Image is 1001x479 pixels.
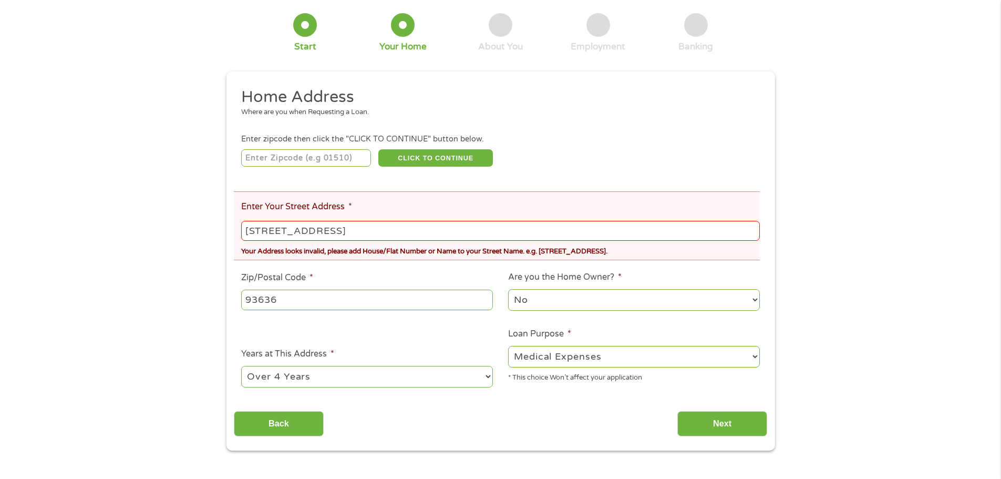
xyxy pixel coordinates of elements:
div: About You [478,41,523,53]
label: Are you the Home Owner? [508,272,622,283]
div: Where are you when Requesting a Loan. [241,107,752,118]
input: 1 Main Street [241,221,759,241]
div: Banking [678,41,713,53]
div: Your Home [379,41,427,53]
label: Enter Your Street Address [241,201,352,212]
div: * This choice Won’t affect your application [508,369,760,383]
div: Start [294,41,316,53]
input: Back [234,411,324,437]
div: Your Address looks invalid, please add House/Flat Number or Name to your Street Name. e.g. [STREE... [241,243,759,257]
div: Enter zipcode then click the "CLICK TO CONTINUE" button below. [241,134,759,145]
input: Enter Zipcode (e.g 01510) [241,149,371,167]
label: Zip/Postal Code [241,272,313,283]
div: Employment [571,41,625,53]
h2: Home Address [241,87,752,108]
button: CLICK TO CONTINUE [378,149,493,167]
input: Next [677,411,767,437]
label: Years at This Address [241,349,334,360]
label: Loan Purpose [508,329,571,340]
